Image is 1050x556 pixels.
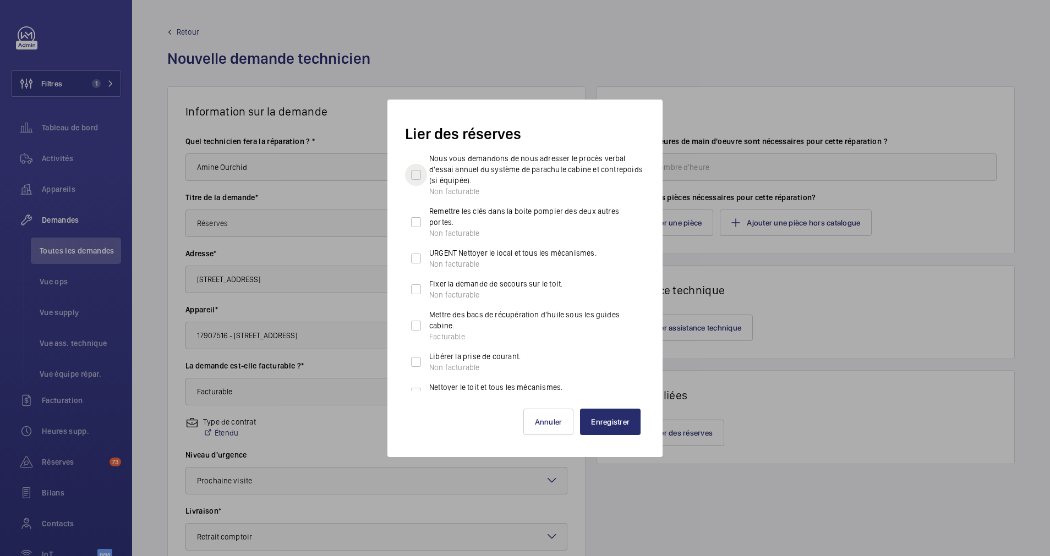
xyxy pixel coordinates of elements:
button: Annuler [523,409,574,435]
h2: Lier des réserves [405,117,645,144]
span: Non facturable [429,290,480,299]
button: Enregistrer [580,409,641,435]
span: Non facturable [429,363,480,372]
p: Remettre les clés dans la boite pompier des deux autres portes. [429,206,645,228]
p: Nettoyer le toit et tous les mécanismes. [429,382,562,393]
span: Non facturable [429,260,480,268]
span: Non facturable [429,187,480,196]
p: Libérer la prise de courant. [429,351,521,362]
span: Facturable [429,332,465,341]
p: Nous vous demandons de nous adresser le procès verbal d'essai annuel du système de parachute cabi... [429,153,645,186]
span: Non facturable [429,229,480,238]
p: Mettre des bacs de récupération d'huile sous les guides cabine. [429,309,645,331]
p: Fixer la demande de secours sur le toit. [429,278,562,289]
p: URGENT Nettoyer le local et tous les mécanismes. [429,247,597,258]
